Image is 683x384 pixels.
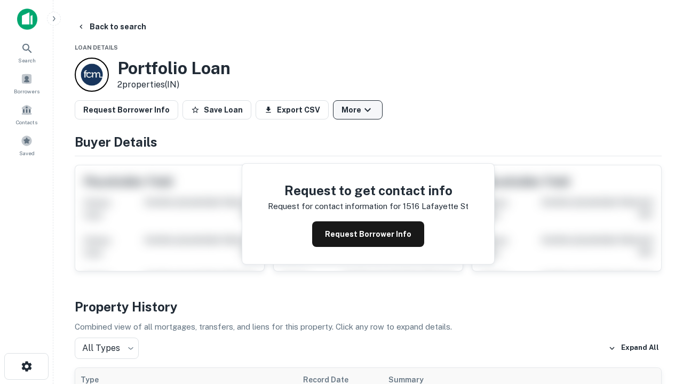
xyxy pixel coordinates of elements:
a: Contacts [3,100,50,129]
button: Request Borrower Info [75,100,178,119]
span: Contacts [16,118,37,126]
button: More [333,100,383,119]
button: Save Loan [182,100,251,119]
button: Back to search [73,17,150,36]
span: Borrowers [14,87,39,95]
button: Request Borrower Info [312,221,424,247]
h4: Property History [75,297,662,316]
button: Expand All [606,340,662,356]
img: capitalize-icon.png [17,9,37,30]
h4: Request to get contact info [268,181,468,200]
h3: Portfolio Loan [117,58,231,78]
div: All Types [75,338,139,359]
span: Loan Details [75,44,118,51]
h4: Buyer Details [75,132,662,151]
a: Saved [3,131,50,159]
p: 2 properties (IN) [117,78,231,91]
p: 1516 lafayette st [403,200,468,213]
a: Borrowers [3,69,50,98]
span: Saved [19,149,35,157]
span: Search [18,56,36,65]
p: Combined view of all mortgages, transfers, and liens for this property. Click any row to expand d... [75,321,662,333]
p: Request for contact information for [268,200,401,213]
button: Export CSV [256,100,329,119]
a: Search [3,38,50,67]
iframe: Chat Widget [630,265,683,316]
